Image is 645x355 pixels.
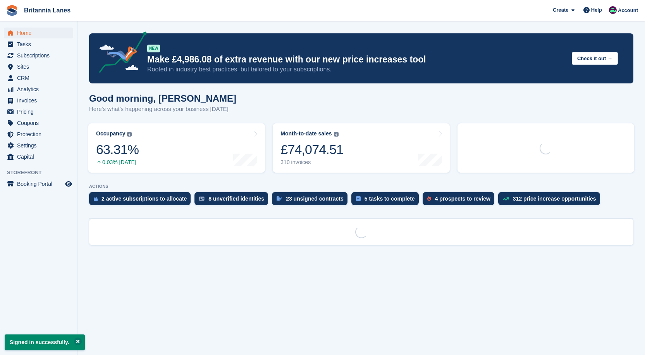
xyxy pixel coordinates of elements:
[89,192,194,209] a: 2 active subscriptions to allocate
[17,95,64,106] span: Invoices
[609,6,617,14] img: Kirsty Miles
[147,65,566,74] p: Rooted in industry best practices, but tailored to your subscriptions.
[96,130,125,137] div: Occupancy
[356,196,361,201] img: task-75834270c22a3079a89374b754ae025e5fb1db73e45f91037f5363f120a921f8.svg
[280,130,332,137] div: Month-to-date sales
[4,39,73,50] a: menu
[94,196,98,201] img: active_subscription_to_allocate_icon-d502201f5373d7db506a760aba3b589e785aa758c864c3986d89f69b8ff3...
[4,61,73,72] a: menu
[147,45,160,52] div: NEW
[4,28,73,38] a: menu
[21,4,74,17] a: Britannia Lanes
[4,151,73,162] a: menu
[286,196,344,202] div: 23 unsigned contracts
[89,184,633,189] p: ACTIONS
[17,129,64,140] span: Protection
[17,84,64,95] span: Analytics
[435,196,490,202] div: 4 prospects to review
[4,106,73,117] a: menu
[498,192,604,209] a: 312 price increase opportunities
[17,73,64,83] span: CRM
[572,52,618,65] button: Check it out →
[280,142,343,158] div: £74,074.51
[17,178,64,189] span: Booking Portal
[273,123,449,173] a: Month-to-date sales £74,074.51 310 invoices
[4,129,73,140] a: menu
[618,7,638,14] span: Account
[334,132,339,137] img: icon-info-grey-7440780725fd019a000dd9b08b2336e03edf1995a4989e88bcd33f0948082b44.svg
[101,196,187,202] div: 2 active subscriptions to allocate
[17,28,64,38] span: Home
[277,196,282,201] img: contract_signature_icon-13c848040528278c33f63329250d36e43548de30e8caae1d1a13099fd9432cc5.svg
[147,54,566,65] p: Make £4,986.08 of extra revenue with our new price increases tool
[88,123,265,173] a: Occupancy 63.31% 0.03% [DATE]
[4,73,73,83] a: menu
[89,93,236,104] h1: Good morning, [PERSON_NAME]
[351,192,423,209] a: 5 tasks to complete
[4,95,73,106] a: menu
[127,132,132,137] img: icon-info-grey-7440780725fd019a000dd9b08b2336e03edf1995a4989e88bcd33f0948082b44.svg
[503,197,509,201] img: price_increase_opportunities-93ffe204e8149a01c8c9dc8f82e8f89637d9d84a8eef4429ea346261dce0b2c0.svg
[194,192,272,209] a: 8 unverified identities
[89,105,236,114] p: Here's what's happening across your business [DATE]
[6,5,18,16] img: stora-icon-8386f47178a22dfd0bd8f6a31ec36ba5ce8667c1dd55bd0f319d3a0aa187defe.svg
[5,334,85,350] p: Signed in successfully.
[17,50,64,61] span: Subscriptions
[4,118,73,128] a: menu
[17,140,64,151] span: Settings
[280,159,343,166] div: 310 invoices
[17,61,64,72] span: Sites
[365,196,415,202] div: 5 tasks to complete
[553,6,568,14] span: Create
[64,179,73,189] a: Preview store
[96,159,139,166] div: 0.03% [DATE]
[93,31,147,76] img: price-adjustments-announcement-icon-8257ccfd72463d97f412b2fc003d46551f7dbcb40ab6d574587a9cd5c0d94...
[272,192,351,209] a: 23 unsigned contracts
[17,151,64,162] span: Capital
[17,106,64,117] span: Pricing
[591,6,602,14] span: Help
[96,142,139,158] div: 63.31%
[208,196,264,202] div: 8 unverified identities
[427,196,431,201] img: prospect-51fa495bee0391a8d652442698ab0144808aea92771e9ea1ae160a38d050c398.svg
[4,84,73,95] a: menu
[7,169,77,177] span: Storefront
[4,50,73,61] a: menu
[17,39,64,50] span: Tasks
[199,196,205,201] img: verify_identity-adf6edd0f0f0b5bbfe63781bf79b02c33cf7c696d77639b501bdc392416b5a36.svg
[4,178,73,189] a: menu
[513,196,596,202] div: 312 price increase opportunities
[4,140,73,151] a: menu
[423,192,498,209] a: 4 prospects to review
[17,118,64,128] span: Coupons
